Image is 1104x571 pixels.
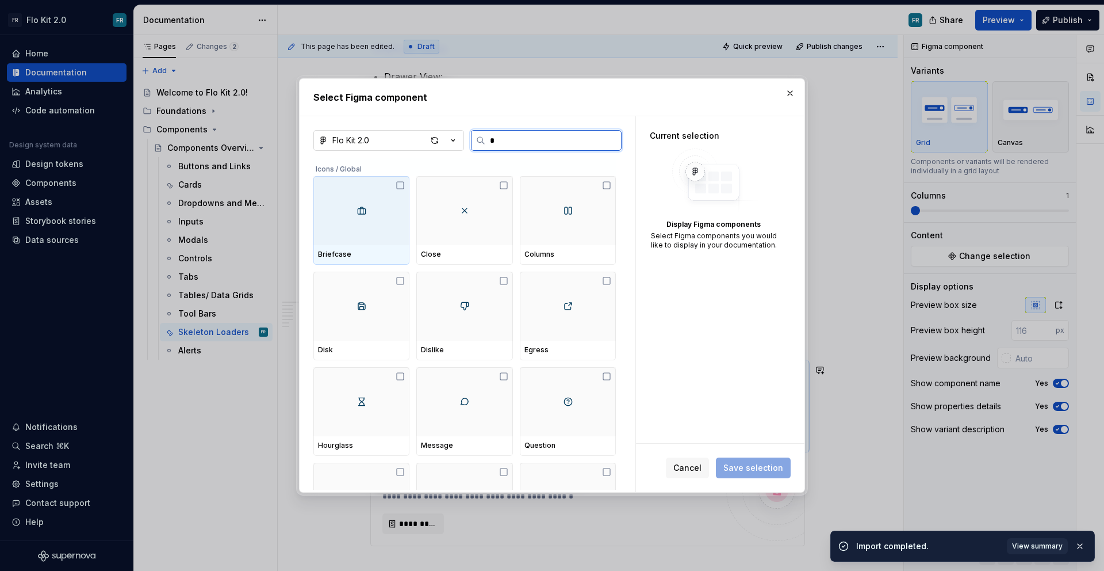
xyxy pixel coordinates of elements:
[421,345,508,355] div: Dislike
[666,458,709,478] button: Cancel
[313,158,616,176] div: Icons / Global
[524,345,611,355] div: Egress
[673,462,701,474] span: Cancel
[524,441,611,450] div: Question
[856,540,1000,552] div: Import completed.
[650,231,777,250] div: Select Figma components you would like to display in your documentation.
[650,130,777,142] div: Current selection
[1007,538,1068,554] button: View summary
[650,220,777,229] div: Display Figma components
[318,250,405,259] div: Briefcase
[524,250,611,259] div: Columns
[313,90,791,104] h2: Select Figma component
[318,441,405,450] div: Hourglass
[421,441,508,450] div: Message
[1012,542,1063,551] span: View summary
[313,130,464,151] button: Flo Kit 2.0
[318,345,405,355] div: Disk
[421,250,508,259] div: Close
[332,135,369,146] div: Flo Kit 2.0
